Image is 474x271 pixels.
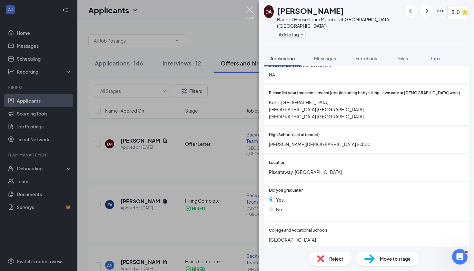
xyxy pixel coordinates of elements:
span: No [276,206,282,213]
div: DA [265,8,272,15]
button: ArrowRight [421,5,432,17]
span: High School (last attended) [269,132,320,138]
svg: Ellipses [436,7,444,15]
span: Kohls [GEOGRAPHIC_DATA] [GEOGRAPHIC_DATA] [GEOGRAPHIC_DATA] [GEOGRAPHIC_DATA] [GEOGRAPHIC_DATA] [269,99,464,120]
button: ArrowLeftNew [405,5,417,17]
span: Location [269,160,285,166]
span: Messages [314,55,336,61]
svg: Plus [300,33,304,36]
span: Feedback [355,55,377,61]
button: PlusAdd a tag [277,31,306,38]
span: Reject [329,255,343,262]
span: NA [269,71,464,78]
h1: [PERSON_NAME] [277,5,344,16]
div: Back of House Team Member at [GEOGRAPHIC_DATA] ([GEOGRAPHIC_DATA]) [277,16,402,29]
svg: ArrowRight [423,7,430,15]
span: [GEOGRAPHIC_DATA] [269,236,464,243]
span: Info [431,55,440,61]
svg: ArrowLeftNew [407,7,415,15]
span: Yes [276,196,284,203]
span: Application [270,55,295,61]
span: 5.0 [451,8,460,16]
span: Files [398,55,408,61]
span: Did you graduate? [269,187,303,194]
span: [PERSON_NAME][DEMOGRAPHIC_DATA] School [269,141,464,148]
iframe: Intercom live chat [452,249,468,265]
span: College and Vocational Schools [269,227,328,234]
span: Please list your three most recent jobs (including babysitting, lawn care or [DEMOGRAPHIC_DATA] w... [269,90,461,96]
span: Move to stage [380,255,411,262]
span: Piscataway, [GEOGRAPHIC_DATA] [269,168,464,176]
